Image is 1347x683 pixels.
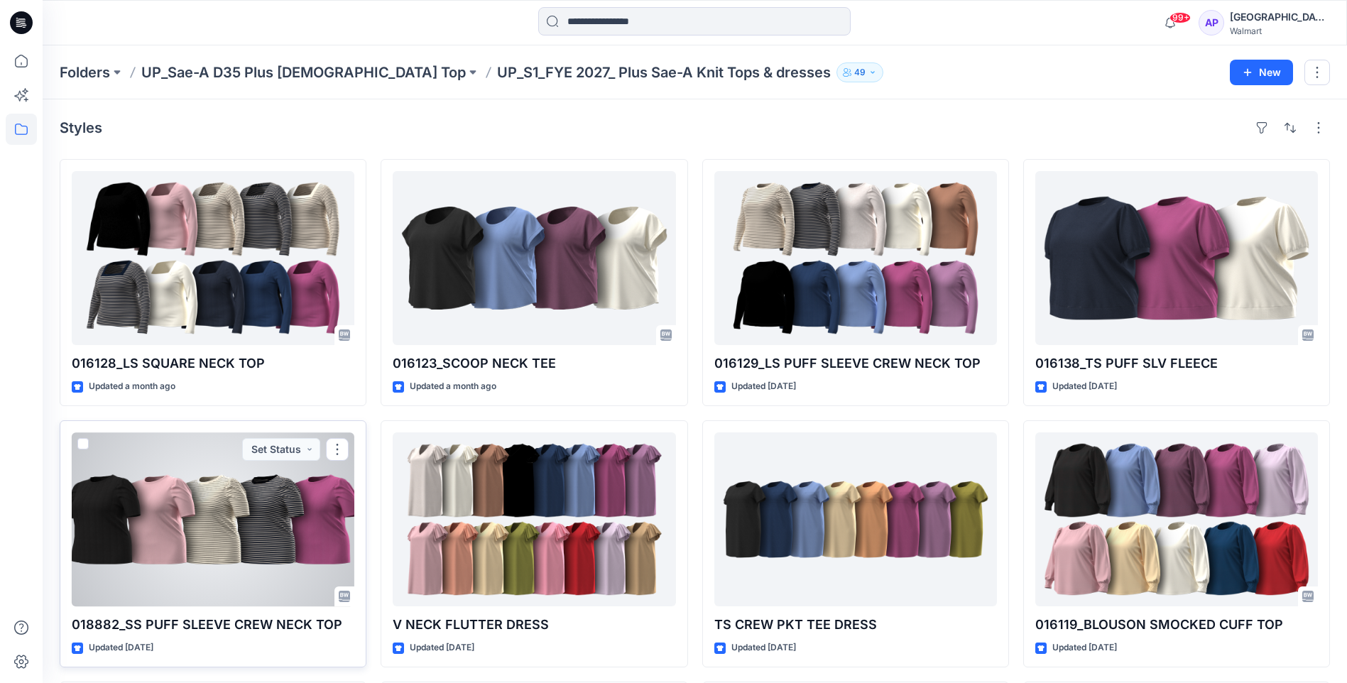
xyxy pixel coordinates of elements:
[1199,10,1224,35] div: AP
[89,379,175,394] p: Updated a month ago
[1052,379,1117,394] p: Updated [DATE]
[836,62,883,82] button: 49
[1230,26,1329,36] div: Walmart
[1035,171,1318,345] a: 016138_TS PUFF SLV FLEECE
[1035,615,1318,635] p: 016119_BLOUSON SMOCKED CUFF TOP
[393,615,675,635] p: V NECK FLUTTER DRESS
[410,379,496,394] p: Updated a month ago
[1052,640,1117,655] p: Updated [DATE]
[72,354,354,373] p: 016128_LS SQUARE NECK TOP
[72,432,354,606] a: 018882_SS PUFF SLEEVE CREW NECK TOP
[714,615,997,635] p: TS CREW PKT TEE DRESS
[731,640,796,655] p: Updated [DATE]
[1169,12,1191,23] span: 99+
[410,640,474,655] p: Updated [DATE]
[72,615,354,635] p: 018882_SS PUFF SLEEVE CREW NECK TOP
[60,62,110,82] a: Folders
[714,432,997,606] a: TS CREW PKT TEE DRESS
[1035,354,1318,373] p: 016138_TS PUFF SLV FLEECE
[60,119,102,136] h4: Styles
[393,171,675,345] a: 016123_SCOOP NECK TEE
[72,171,354,345] a: 016128_LS SQUARE NECK TOP
[89,640,153,655] p: Updated [DATE]
[393,354,675,373] p: 016123_SCOOP NECK TEE
[854,65,866,80] p: 49
[1230,9,1329,26] div: [GEOGRAPHIC_DATA]
[393,432,675,606] a: V NECK FLUTTER DRESS
[497,62,831,82] p: UP_S1_FYE 2027_ Plus Sae-A Knit Tops & dresses
[731,379,796,394] p: Updated [DATE]
[1035,432,1318,606] a: 016119_BLOUSON SMOCKED CUFF TOP
[1230,60,1293,85] button: New
[141,62,466,82] a: UP_Sae-A D35 Plus [DEMOGRAPHIC_DATA] Top
[714,171,997,345] a: 016129_LS PUFF SLEEVE CREW NECK TOP
[714,354,997,373] p: 016129_LS PUFF SLEEVE CREW NECK TOP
